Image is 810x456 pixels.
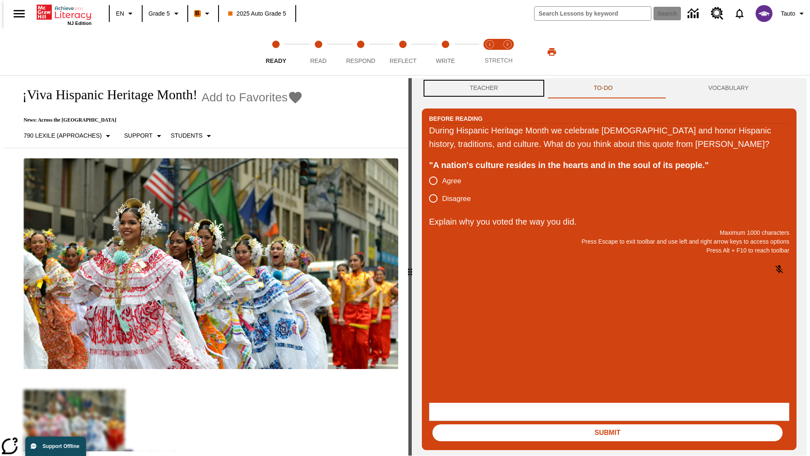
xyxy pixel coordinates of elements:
[756,5,772,22] img: avatar image
[3,78,408,451] div: reading
[781,9,795,18] span: Tauto
[20,128,116,144] button: Select Lexile, 790 Lexile (Approaches)
[251,29,300,75] button: Ready step 1 of 5
[535,7,651,20] input: search field
[228,9,286,18] span: 2025 Auto Grade 5
[390,57,417,64] span: Reflect
[661,78,796,98] button: VOCABULARY
[24,158,398,369] img: A photograph of Hispanic women participating in a parade celebrating Hispanic culture. The women ...
[266,57,286,64] span: Ready
[485,57,513,64] span: STRETCH
[13,87,197,103] h1: ¡Viva Hispanic Heritage Month!
[191,6,216,21] button: Boost Class color is orange. Change class color
[429,124,789,151] div: During Hispanic Heritage Month we celebrate [DEMOGRAPHIC_DATA] and honor Hispanic history, tradit...
[43,443,79,449] span: Support Offline
[408,78,412,456] div: Press Enter or Spacebar and then press right and left arrow keys to move the slider
[7,1,32,26] button: Open side menu
[346,57,375,64] span: Respond
[421,29,470,75] button: Write step 5 of 5
[683,2,706,25] a: Data Center
[422,78,796,98] div: Instructional Panel Tabs
[729,3,751,24] a: Notifications
[145,6,185,21] button: Grade: Grade 5, Select a grade
[148,9,170,18] span: Grade 5
[478,29,502,75] button: Stretch Read step 1 of 2
[124,131,152,140] p: Support
[24,131,102,140] p: 790 Lexile (Approaches)
[706,2,729,25] a: Resource Center, Will open in new tab
[495,29,520,75] button: Stretch Respond step 2 of 2
[429,158,789,172] div: "A nation's culture resides in the hearts and in the soul of its people."
[429,237,789,246] p: Press Escape to exit toolbar and use left and right arrow keys to access options
[202,91,288,104] span: Add to Favorites
[67,21,92,26] span: NJ Edition
[489,42,491,46] text: 1
[769,259,789,280] button: Click to activate and allow voice recognition
[429,172,478,207] div: poll
[538,44,565,60] button: Print
[751,3,778,24] button: Select a new avatar
[294,29,343,75] button: Read step 2 of 5
[37,3,92,26] div: Home
[167,128,217,144] button: Select Student
[171,131,202,140] p: Students
[3,7,123,14] body: Explain why you voted the way you did. Maximum 1000 characters Press Alt + F10 to reach toolbar P...
[546,78,661,98] button: TO-DO
[429,246,789,255] p: Press Alt + F10 to reach toolbar
[121,128,167,144] button: Scaffolds, Support
[429,215,789,228] p: Explain why you voted the way you did.
[116,9,124,18] span: EN
[13,117,303,123] p: News: Across the [GEOGRAPHIC_DATA]
[429,114,483,123] h2: Before Reading
[412,78,807,456] div: activity
[25,437,86,456] button: Support Offline
[310,57,327,64] span: Read
[506,42,508,46] text: 2
[112,6,139,21] button: Language: EN, Select a language
[442,193,471,204] span: Disagree
[432,424,783,441] button: Submit
[422,78,546,98] button: Teacher
[436,57,455,64] span: Write
[442,176,461,187] span: Agree
[336,29,385,75] button: Respond step 3 of 5
[378,29,427,75] button: Reflect step 4 of 5
[778,6,810,21] button: Profile/Settings
[429,228,789,237] p: Maximum 1000 characters
[195,8,200,19] span: B
[202,90,303,105] button: Add to Favorites - ¡Viva Hispanic Heritage Month!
